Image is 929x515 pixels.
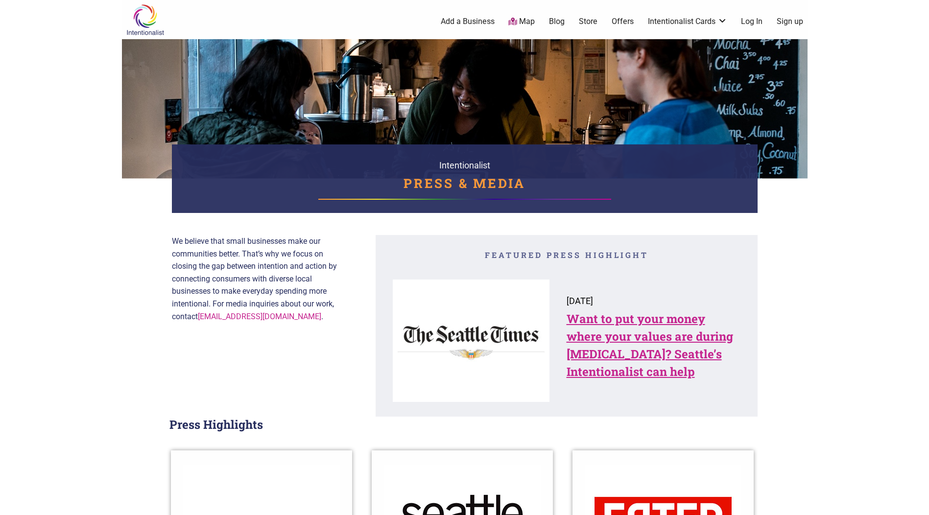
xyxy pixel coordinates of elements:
h1: Intentionalist [172,159,758,171]
a: [EMAIL_ADDRESS][DOMAIN_NAME] [198,312,321,321]
h2: Press Highlights [161,417,768,433]
div: [DATE] [567,294,743,310]
img: Media_TheSeattleTimes.jpg [393,280,549,402]
h3: Featured Press Highlight [376,235,758,275]
a: Store [579,16,597,27]
a: Sign up [777,16,803,27]
a: Log In [741,16,762,27]
a: Blog [549,16,565,27]
a: Offers [612,16,634,27]
h2: Press & Media [172,176,758,191]
a: Intentionalist Cards [648,16,727,27]
a: Add a Business [441,16,495,27]
p: We believe that small businesses make our communities better. That’s why we focus on closing the ... [172,235,346,323]
img: Intentionalist [122,4,168,36]
a: Map [508,16,535,27]
a: Want to put your money where your values are during [MEDICAL_DATA]? Seattle’s Intentionalist can ... [567,311,733,379]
